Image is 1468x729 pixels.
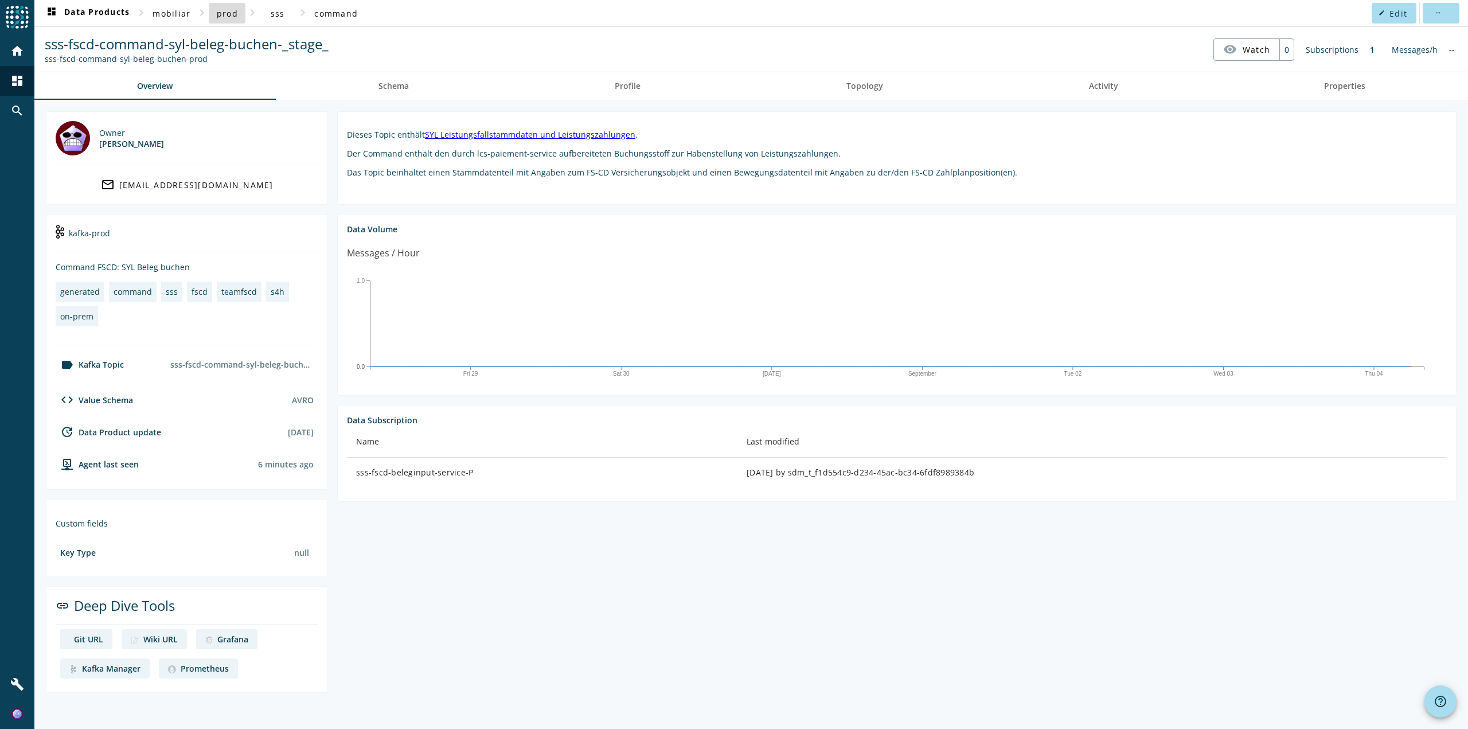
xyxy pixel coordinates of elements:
div: Kafka Topic [56,358,124,372]
div: AVRO [292,395,314,406]
span: sss-fscd-command-syl-beleg-buchen-_stage_ [45,34,329,53]
span: sss [271,8,285,19]
a: deep dive imageGit URL [60,629,112,649]
button: sss [259,3,296,24]
mat-icon: edit [1379,10,1385,16]
div: Custom fields [56,518,318,529]
span: Activity [1089,82,1118,90]
div: null [290,543,314,563]
text: Sat 30 [613,371,630,377]
span: Edit [1389,8,1407,19]
div: Prometheus [181,663,229,674]
mat-icon: link [56,599,69,613]
div: Agents typically reports every 15min to 1h [258,459,314,470]
div: Data Subscription [347,415,1447,426]
div: 0 [1279,39,1294,60]
div: Key Type [60,547,96,558]
button: Edit [1372,3,1416,24]
span: Data Products [45,6,130,20]
a: deep dive imageGrafana [196,629,257,649]
button: command [310,3,362,24]
mat-icon: code [60,393,74,407]
span: Overview [137,82,173,90]
span: Schema [378,82,409,90]
div: s4h [271,286,284,297]
div: sss-fscd-beleginput-service-P [356,467,728,478]
text: September [908,371,937,377]
div: Data Volume [347,224,1447,235]
div: Kafka Topic: sss-fscd-command-syl-beleg-buchen-prod [45,53,329,64]
mat-icon: label [60,358,74,372]
div: generated [60,286,100,297]
div: teamfscd [221,286,257,297]
button: Watch [1214,39,1279,60]
mat-icon: home [10,44,24,58]
span: Profile [615,82,641,90]
p: Das Topic beinhaltet einen Stammdatenteil mit Angaben zum FS-CD Versicherungsobjekt und einen Bew... [347,167,1447,178]
div: Owner [99,127,164,138]
td: [DATE] by sdm_t_f1d554c9-d234-45ac-bc34-6fdf8989384b [737,458,1447,488]
th: Name [347,426,737,458]
text: 1.0 [357,278,365,284]
div: Subscriptions [1300,38,1364,61]
div: Command FSCD: SYL Beleg buchen [56,262,318,272]
div: sss-fscd-command-syl-beleg-buchen-prod [166,354,318,375]
div: No information [1443,38,1461,61]
a: deep dive imagePrometheus [159,658,238,679]
span: command [314,8,358,19]
div: fscd [192,286,208,297]
a: SYL Leistungsfallstammdaten und Leistungszahlungen [425,129,635,140]
div: sss [166,286,178,297]
div: Grafana [217,634,248,645]
span: Watch [1243,40,1270,60]
mat-icon: update [60,425,74,439]
img: deep dive image [131,636,139,644]
img: 43b37d8d5a220fe554de74659dafea0a [11,708,23,720]
div: Git URL [74,634,103,645]
div: Deep Dive Tools [56,596,318,625]
div: Messages / Hour [347,246,420,260]
mat-icon: dashboard [10,74,24,88]
text: 0.0 [357,364,365,370]
div: kafka-prod [56,224,318,252]
div: Messages/h [1386,38,1443,61]
a: deep dive imageWiki URL [122,629,187,649]
img: deep dive image [168,665,176,673]
span: Properties [1324,82,1365,90]
mat-icon: chevron_right [245,6,259,20]
mat-icon: visibility [1223,42,1237,56]
p: Dieses Topic enthält . [347,129,1447,140]
text: Tue 02 [1064,371,1082,377]
img: Stipan Beljan [56,121,90,155]
div: Kafka Manager [82,663,140,674]
text: Wed 03 [1213,371,1233,377]
div: [DATE] [288,427,314,438]
div: Data Product update [56,425,161,439]
div: on-prem [60,311,93,322]
mat-icon: mail_outline [101,178,115,192]
mat-icon: more_horiz [1434,10,1440,16]
mat-icon: chevron_right [296,6,310,20]
div: Wiki URL [143,634,178,645]
mat-icon: chevron_right [195,6,209,20]
text: Fri 29 [463,371,478,377]
a: deep dive imageKafka Manager [60,658,150,679]
mat-icon: help_outline [1434,695,1447,708]
div: [PERSON_NAME] [99,138,164,149]
img: deep dive image [69,665,77,673]
div: command [114,286,152,297]
div: agent-env-prod [56,457,139,471]
button: prod [209,3,245,24]
mat-icon: chevron_right [134,6,148,20]
text: [DATE] [763,371,781,377]
img: spoud-logo.svg [6,6,29,29]
button: mobiliar [148,3,195,24]
div: 1 [1364,38,1380,61]
th: Last modified [737,426,1447,458]
button: Data Products [40,3,134,24]
text: Thu 04 [1365,371,1383,377]
div: [EMAIL_ADDRESS][DOMAIN_NAME] [119,180,274,190]
mat-icon: build [10,677,24,691]
a: [EMAIL_ADDRESS][DOMAIN_NAME] [56,174,318,195]
div: Value Schema [56,393,133,407]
